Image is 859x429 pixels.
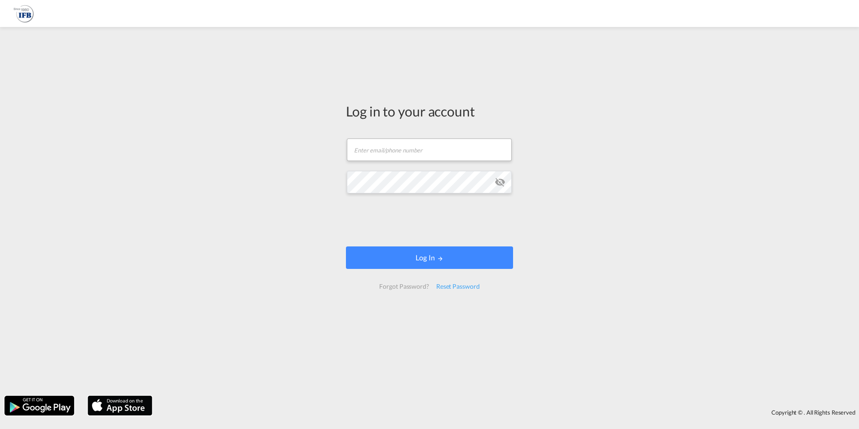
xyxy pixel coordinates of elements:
[87,395,153,416] img: apple.png
[433,278,483,295] div: Reset Password
[4,395,75,416] img: google.png
[13,4,34,24] img: b628ab10256c11eeb52753acbc15d091.png
[361,202,498,237] iframe: reCAPTCHA
[157,405,859,420] div: Copyright © . All Rights Reserved
[347,139,512,161] input: Enter email/phone number
[346,246,513,269] button: LOGIN
[495,177,505,188] md-icon: icon-eye-off
[346,102,513,121] div: Log in to your account
[376,278,432,295] div: Forgot Password?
